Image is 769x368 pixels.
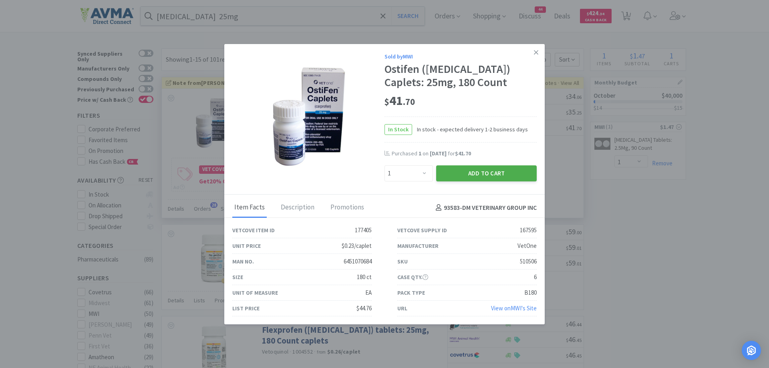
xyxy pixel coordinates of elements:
[433,203,537,213] h4: 93583 - DM VETERINARY GROUP INC
[436,165,537,181] button: Add to Cart
[397,288,425,297] div: Pack Type
[279,198,316,218] div: Description
[356,304,372,313] div: $44.76
[397,257,408,266] div: SKU
[520,225,537,235] div: 167595
[384,96,389,107] span: $
[268,64,349,169] img: 000dbad5c787472cb437a59eaf455431_167595.png
[232,304,260,313] div: List Price
[355,225,372,235] div: 177405
[412,125,528,134] span: In stock - expected delivery 1-2 business days
[232,288,278,297] div: Unit of Measure
[430,150,447,157] span: [DATE]
[384,52,537,61] div: Sold by MWI
[397,273,428,282] div: Case Qty.
[232,226,275,235] div: Vetcove Item ID
[385,125,412,135] span: In Stock
[342,241,372,251] div: $0.23/caplet
[357,272,372,282] div: 180 ct
[392,150,537,158] div: Purchased on for
[397,241,439,250] div: Manufacturer
[455,150,471,157] span: $41.70
[403,96,415,107] span: . 70
[328,198,366,218] div: Promotions
[491,304,537,312] a: View onMWI's Site
[397,304,407,313] div: URL
[397,226,447,235] div: Vetcove Supply ID
[384,93,415,109] span: 41
[344,257,372,266] div: 6451070684
[365,288,372,298] div: EA
[742,341,761,360] div: Open Intercom Messenger
[232,198,267,218] div: Item Facts
[232,273,243,282] div: Size
[517,241,537,251] div: VetOne
[384,62,537,89] div: Ostifen ([MEDICAL_DATA]) Caplets: 25mg, 180 Count
[232,257,254,266] div: Man No.
[232,241,261,250] div: Unit Price
[534,272,537,282] div: 6
[524,288,537,298] div: B180
[520,257,537,266] div: 510506
[419,150,421,157] span: 1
